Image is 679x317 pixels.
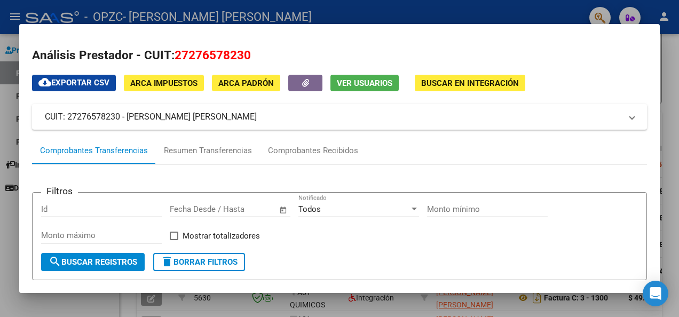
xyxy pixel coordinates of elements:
mat-icon: search [49,255,61,268]
span: ARCA Padrón [218,78,274,88]
mat-icon: cloud_download [38,76,51,89]
div: Comprobantes Transferencias [40,145,148,157]
span: Exportar CSV [38,78,109,88]
span: Ver Usuarios [337,78,392,88]
span: Borrar Filtros [161,257,238,267]
mat-panel-title: CUIT: 27276578230 - [PERSON_NAME] [PERSON_NAME] [45,110,621,123]
input: Start date [170,204,204,214]
div: Resumen Transferencias [164,145,252,157]
button: Ver Usuarios [330,75,399,91]
button: ARCA Impuestos [124,75,204,91]
mat-icon: delete [161,255,173,268]
span: Buscar en Integración [421,78,519,88]
button: Open calendar [278,204,290,216]
span: ARCA Impuestos [130,78,198,88]
span: Todos [298,204,321,214]
h3: Filtros [41,184,78,198]
button: ARCA Padrón [212,75,280,91]
div: Comprobantes Recibidos [268,145,358,157]
mat-expansion-panel-header: CUIT: 27276578230 - [PERSON_NAME] [PERSON_NAME] [32,104,647,130]
h2: Análisis Prestador - CUIT: [32,46,647,65]
input: End date [214,204,266,214]
button: Buscar en Integración [415,75,525,91]
span: Mostrar totalizadores [183,229,260,242]
span: Buscar Registros [49,257,137,267]
span: 27276578230 [175,48,251,62]
button: Buscar Registros [41,253,145,271]
button: Borrar Filtros [153,253,245,271]
div: Open Intercom Messenger [643,281,668,306]
button: Exportar CSV [32,75,116,91]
